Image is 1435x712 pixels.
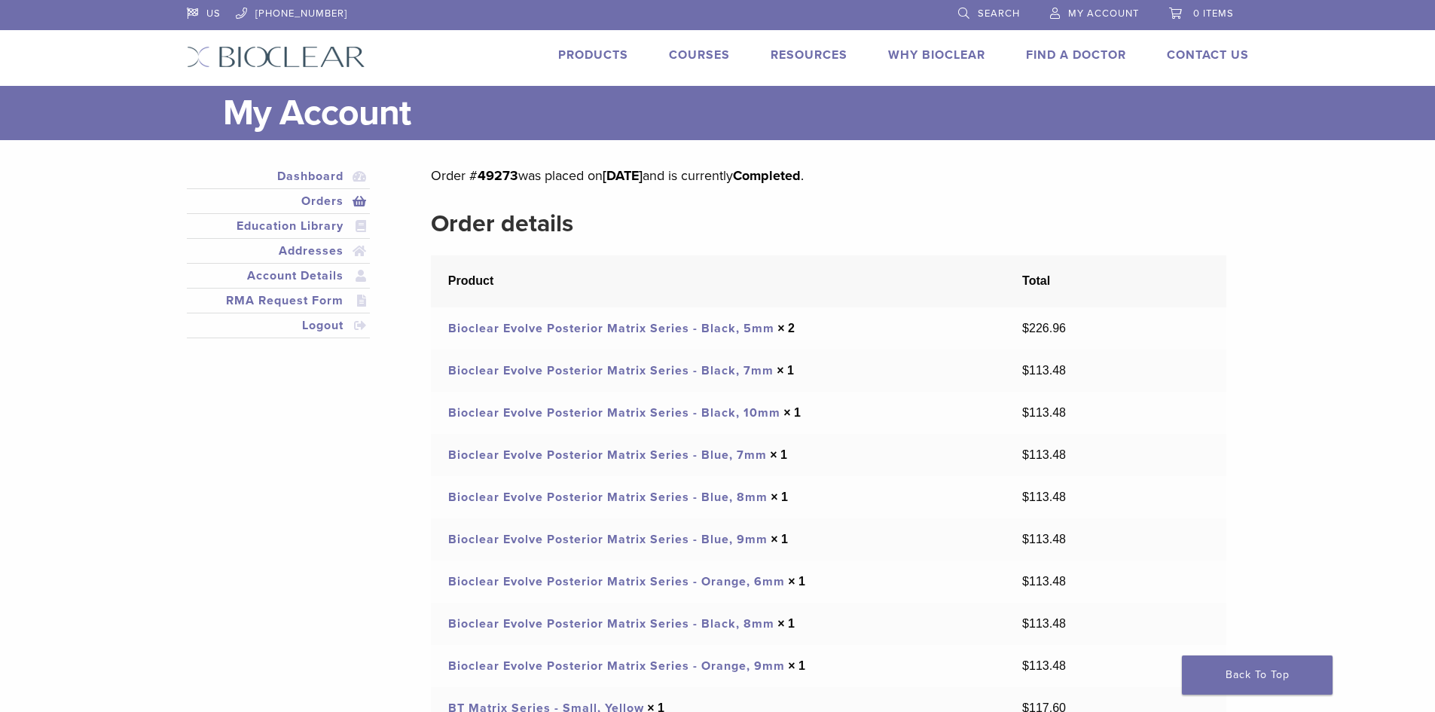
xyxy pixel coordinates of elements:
[1022,406,1029,419] span: $
[448,363,774,378] a: Bioclear Evolve Posterior Matrix Series - Black, 7mm
[223,86,1249,140] h1: My Account
[190,267,368,285] a: Account Details
[1022,448,1066,461] bdi: 113.48
[669,47,730,63] a: Courses
[1022,448,1029,461] span: $
[448,659,785,674] a: Bioclear Evolve Posterior Matrix Series - Orange, 9mm
[431,206,1226,242] h2: Order details
[1022,406,1066,419] bdi: 113.48
[770,448,787,461] strong: × 1
[1022,659,1029,672] span: $
[777,322,795,335] strong: × 2
[448,574,785,589] a: Bioclear Evolve Posterior Matrix Series - Orange, 6mm
[448,405,780,420] a: Bioclear Evolve Posterior Matrix Series - Black, 10mm
[777,617,795,630] strong: × 1
[771,47,847,63] a: Resources
[190,316,368,335] a: Logout
[187,46,365,68] img: Bioclear
[187,164,371,356] nav: Account pages
[1022,364,1066,377] bdi: 113.48
[1022,617,1029,630] span: $
[788,575,805,588] strong: × 1
[1022,533,1029,545] span: $
[1022,364,1029,377] span: $
[478,167,518,184] mark: 49273
[190,167,368,185] a: Dashboard
[1022,490,1066,503] bdi: 113.48
[1022,575,1029,588] span: $
[190,292,368,310] a: RMA Request Form
[1022,322,1029,335] span: $
[1022,617,1066,630] bdi: 113.48
[1022,490,1029,503] span: $
[448,448,767,463] a: Bioclear Evolve Posterior Matrix Series - Blue, 7mm
[733,167,801,184] mark: Completed
[788,659,805,672] strong: × 1
[448,532,768,547] a: Bioclear Evolve Posterior Matrix Series - Blue, 9mm
[558,47,628,63] a: Products
[1182,655,1333,695] a: Back To Top
[978,8,1020,20] span: Search
[783,406,801,419] strong: × 1
[1022,659,1066,672] bdi: 113.48
[771,490,788,503] strong: × 1
[448,490,768,505] a: Bioclear Evolve Posterior Matrix Series - Blue, 8mm
[190,242,368,260] a: Addresses
[1193,8,1234,20] span: 0 items
[1167,47,1249,63] a: Contact Us
[1068,8,1139,20] span: My Account
[190,192,368,210] a: Orders
[1022,533,1066,545] bdi: 113.48
[603,167,643,184] mark: [DATE]
[431,255,1005,307] th: Product
[777,364,794,377] strong: × 1
[771,533,788,545] strong: × 1
[1026,47,1126,63] a: Find A Doctor
[1022,322,1066,335] bdi: 226.96
[431,164,1226,187] p: Order # was placed on and is currently .
[448,321,774,336] a: Bioclear Evolve Posterior Matrix Series - Black, 5mm
[190,217,368,235] a: Education Library
[888,47,985,63] a: Why Bioclear
[448,616,774,631] a: Bioclear Evolve Posterior Matrix Series - Black, 8mm
[1005,255,1226,307] th: Total
[1022,575,1066,588] bdi: 113.48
